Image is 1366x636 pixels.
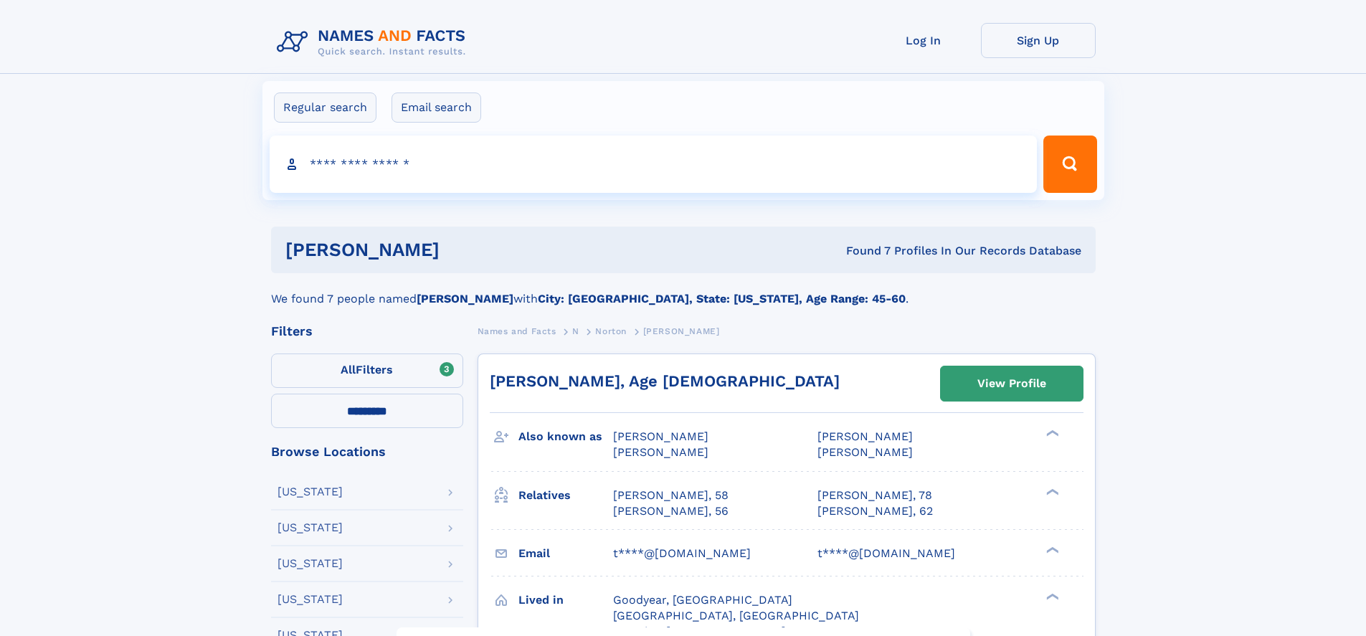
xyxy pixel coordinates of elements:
[817,488,932,503] a: [PERSON_NAME], 78
[518,541,613,566] h3: Email
[518,588,613,612] h3: Lived in
[572,326,579,336] span: N
[270,136,1038,193] input: search input
[572,322,579,340] a: N
[271,353,463,388] label: Filters
[981,23,1096,58] a: Sign Up
[285,241,643,259] h1: [PERSON_NAME]
[518,424,613,449] h3: Also known as
[478,322,556,340] a: Names and Facts
[941,366,1083,401] a: View Profile
[613,445,708,459] span: [PERSON_NAME]
[1043,487,1060,496] div: ❯
[866,23,981,58] a: Log In
[817,429,913,443] span: [PERSON_NAME]
[613,609,859,622] span: [GEOGRAPHIC_DATA], [GEOGRAPHIC_DATA]
[278,486,343,498] div: [US_STATE]
[271,445,463,458] div: Browse Locations
[278,522,343,533] div: [US_STATE]
[271,273,1096,308] div: We found 7 people named with .
[1043,136,1096,193] button: Search Button
[613,488,729,503] a: [PERSON_NAME], 58
[518,483,613,508] h3: Relatives
[1043,429,1060,438] div: ❯
[417,292,513,305] b: [PERSON_NAME]
[595,326,627,336] span: Norton
[490,372,840,390] a: [PERSON_NAME], Age [DEMOGRAPHIC_DATA]
[278,594,343,605] div: [US_STATE]
[278,558,343,569] div: [US_STATE]
[271,325,463,338] div: Filters
[538,292,906,305] b: City: [GEOGRAPHIC_DATA], State: [US_STATE], Age Range: 45-60
[1043,545,1060,554] div: ❯
[613,503,729,519] a: [PERSON_NAME], 56
[274,92,376,123] label: Regular search
[977,367,1046,400] div: View Profile
[1043,592,1060,601] div: ❯
[595,322,627,340] a: Norton
[341,363,356,376] span: All
[613,429,708,443] span: [PERSON_NAME]
[392,92,481,123] label: Email search
[817,503,933,519] a: [PERSON_NAME], 62
[642,243,1081,259] div: Found 7 Profiles In Our Records Database
[613,593,792,607] span: Goodyear, [GEOGRAPHIC_DATA]
[271,23,478,62] img: Logo Names and Facts
[643,326,720,336] span: [PERSON_NAME]
[817,445,913,459] span: [PERSON_NAME]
